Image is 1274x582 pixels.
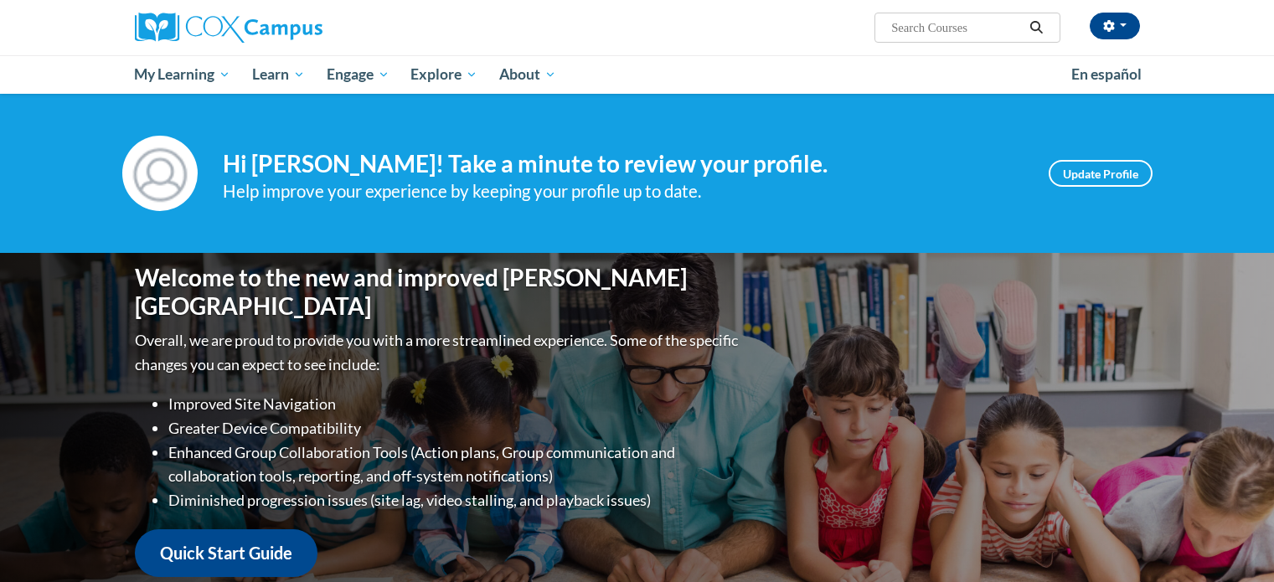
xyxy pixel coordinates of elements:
[223,150,1024,178] h4: Hi [PERSON_NAME]! Take a minute to review your profile.
[1207,515,1261,569] iframe: Button to launch messaging window
[410,64,477,85] span: Explore
[110,55,1165,94] div: Main menu
[223,178,1024,205] div: Help improve your experience by keeping your profile up to date.
[168,416,742,440] li: Greater Device Compatibility
[1049,160,1153,187] a: Update Profile
[135,328,742,377] p: Overall, we are proud to provide you with a more streamlined experience. Some of the specific cha...
[134,64,230,85] span: My Learning
[135,529,317,577] a: Quick Start Guide
[890,18,1024,38] input: Search Courses
[168,440,742,489] li: Enhanced Group Collaboration Tools (Action plans, Group communication and collaboration tools, re...
[488,55,567,94] a: About
[124,55,242,94] a: My Learning
[1060,57,1153,92] a: En español
[122,136,198,211] img: Profile Image
[1090,13,1140,39] button: Account Settings
[400,55,488,94] a: Explore
[499,64,556,85] span: About
[168,488,742,512] li: Diminished progression issues (site lag, video stalling, and playback issues)
[316,55,400,94] a: Engage
[241,55,316,94] a: Learn
[1024,18,1049,38] button: Search
[135,264,742,320] h1: Welcome to the new and improved [PERSON_NAME][GEOGRAPHIC_DATA]
[327,64,389,85] span: Engage
[135,13,453,43] a: Cox Campus
[252,64,305,85] span: Learn
[135,13,322,43] img: Cox Campus
[1071,65,1142,83] span: En español
[168,392,742,416] li: Improved Site Navigation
